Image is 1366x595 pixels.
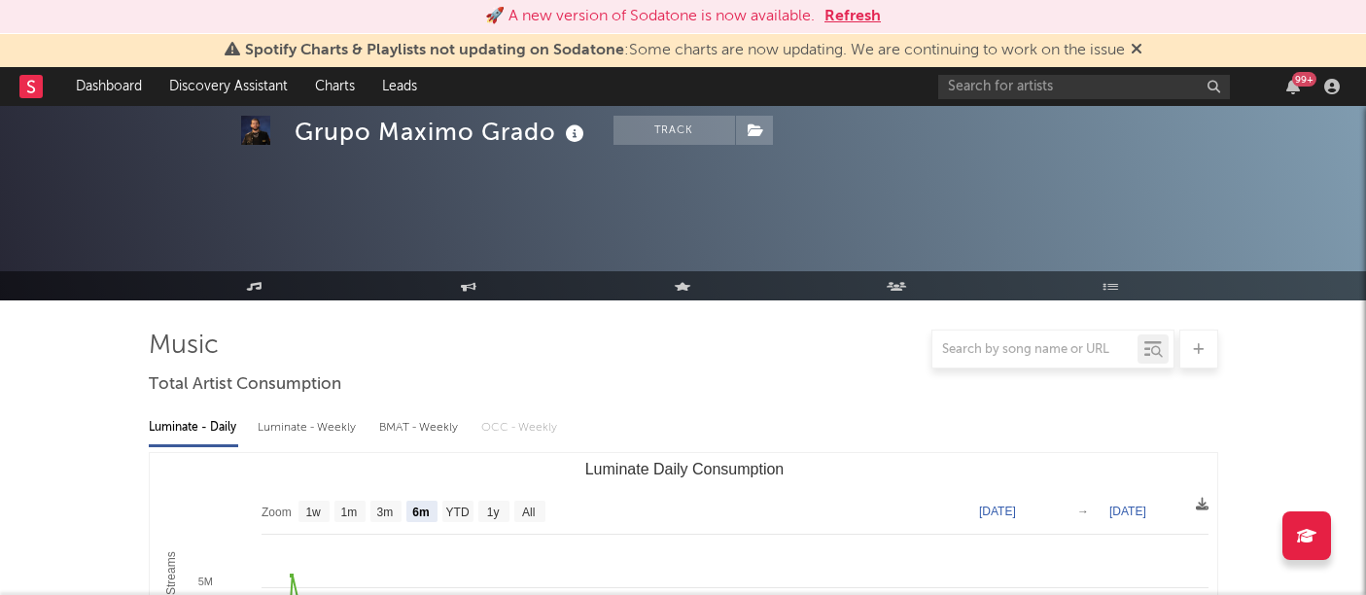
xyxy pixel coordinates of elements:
span: Total Artist Consumption [149,373,341,397]
text: 5M [197,576,212,587]
text: Zoom [262,506,292,519]
div: Luminate - Daily [149,411,238,444]
a: Leads [368,67,431,106]
text: 3m [376,506,393,519]
div: BMAT - Weekly [379,411,462,444]
text: All [522,506,535,519]
input: Search by song name or URL [932,342,1138,358]
div: 99 + [1292,72,1316,87]
text: YTD [445,506,469,519]
a: Charts [301,67,368,106]
text: → [1077,505,1089,518]
text: 1m [340,506,357,519]
button: Track [613,116,735,145]
text: Luminate Daily Consumption [584,461,784,477]
text: [DATE] [979,505,1016,518]
button: 99+ [1286,79,1300,94]
span: Spotify Charts & Playlists not updating on Sodatone [245,43,624,58]
div: Grupo Maximo Grado [295,116,589,148]
button: Refresh [824,5,881,28]
div: 🚀 A new version of Sodatone is now available. [485,5,815,28]
text: [DATE] [1109,505,1146,518]
span: Dismiss [1131,43,1142,58]
div: Luminate - Weekly [258,411,360,444]
input: Search for artists [938,75,1230,99]
span: : Some charts are now updating. We are continuing to work on the issue [245,43,1125,58]
text: 1y [486,506,499,519]
text: 6m [412,506,429,519]
a: Discovery Assistant [156,67,301,106]
text: 1w [305,506,321,519]
a: Dashboard [62,67,156,106]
